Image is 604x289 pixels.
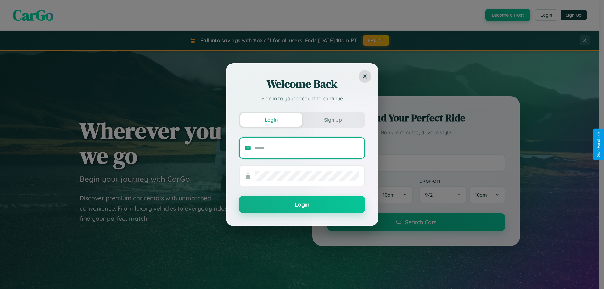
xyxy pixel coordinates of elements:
[240,113,302,127] button: Login
[239,76,365,92] h2: Welcome Back
[596,132,601,157] div: Give Feedback
[239,95,365,102] p: Sign in to your account to continue
[239,196,365,213] button: Login
[302,113,364,127] button: Sign Up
